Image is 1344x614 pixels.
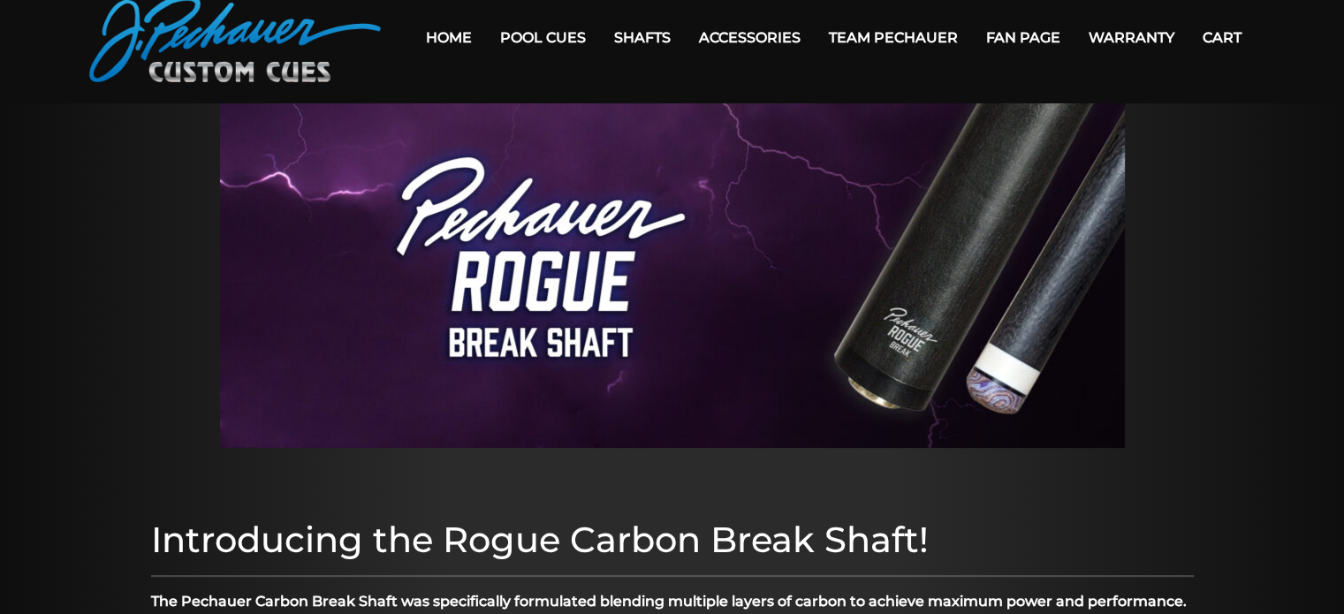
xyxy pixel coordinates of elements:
h1: Introducing the Rogue Carbon Break Shaft! [151,519,1194,561]
a: Warranty [1074,15,1188,60]
a: Pool Cues [486,15,600,60]
a: Home [412,15,486,60]
a: Team Pechauer [815,15,972,60]
a: Shafts [600,15,685,60]
a: Fan Page [972,15,1074,60]
strong: The Pechauer Carbon Break Shaft was specifically formulated blending multiple layers of carbon to... [151,593,1187,610]
a: Cart [1188,15,1256,60]
a: Accessories [685,15,815,60]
